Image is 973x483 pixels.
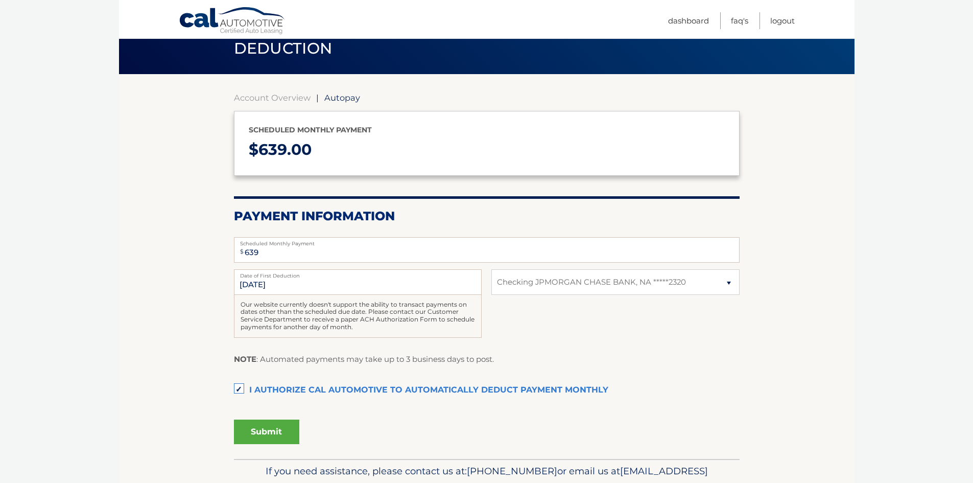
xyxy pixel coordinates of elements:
a: FAQ's [731,12,748,29]
label: Date of First Deduction [234,269,482,278]
span: Autopay [324,93,360,103]
p: Scheduled monthly payment [249,124,725,136]
span: $ [237,240,247,263]
label: Scheduled Monthly Payment [234,237,740,245]
input: Payment Date [234,269,482,295]
strong: NOTE [234,354,256,364]
a: Logout [770,12,795,29]
p: : Automated payments may take up to 3 business days to post. [234,353,494,366]
p: $ [249,136,725,164]
span: | [316,93,319,103]
div: Our website currently doesn't support the ability to transact payments on dates other than the sc... [234,295,482,338]
a: Account Overview [234,93,311,103]
label: I authorize cal automotive to automatically deduct payment monthly [234,380,740,401]
input: Payment Amount [234,237,740,263]
h2: Payment Information [234,209,740,224]
span: Enroll in automatic recurring monthly payment deduction [234,24,691,58]
span: 639.00 [258,140,312,159]
a: Dashboard [668,12,709,29]
span: [PHONE_NUMBER] [467,465,557,477]
button: Submit [234,420,299,444]
a: Cal Automotive [179,7,286,36]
